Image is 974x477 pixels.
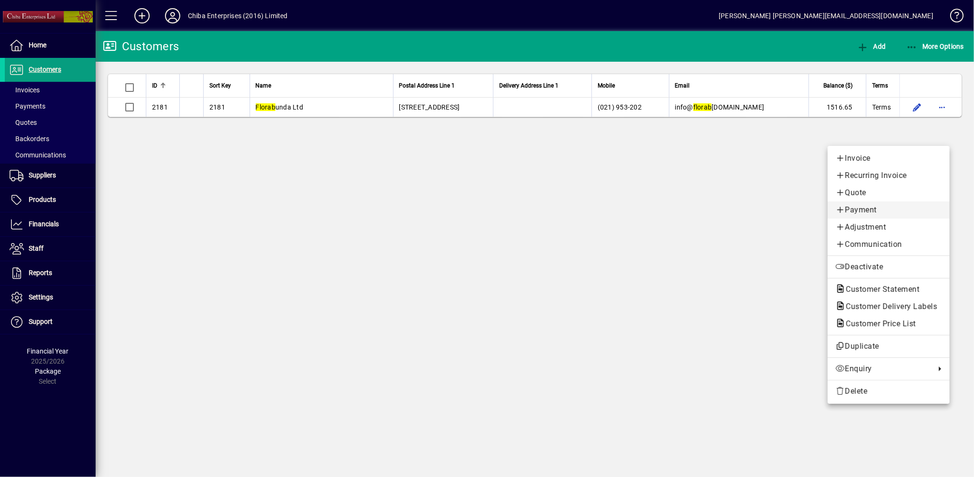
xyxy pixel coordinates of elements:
[835,285,924,294] span: Customer Statement
[828,258,950,276] button: Deactivate customer
[835,239,942,250] span: Communication
[835,363,930,375] span: Enquiry
[835,187,942,199] span: Quote
[835,302,942,311] span: Customer Delivery Labels
[835,204,942,216] span: Payment
[835,386,942,397] span: Delete
[835,341,942,352] span: Duplicate
[835,261,942,273] span: Deactivate
[835,319,921,328] span: Customer Price List
[835,153,942,164] span: Invoice
[835,170,942,181] span: Recurring Invoice
[835,222,942,233] span: Adjustment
